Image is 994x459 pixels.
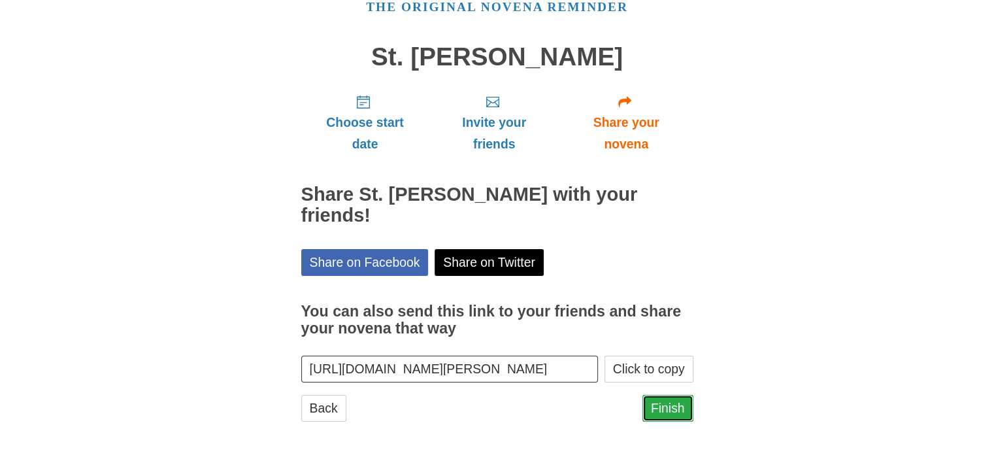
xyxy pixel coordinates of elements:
[572,112,680,155] span: Share your novena
[559,84,693,161] a: Share your novena
[301,84,429,161] a: Choose start date
[301,184,693,226] h2: Share St. [PERSON_NAME] with your friends!
[429,84,559,161] a: Invite your friends
[301,43,693,71] h1: St. [PERSON_NAME]
[301,303,693,337] h3: You can also send this link to your friends and share your novena that way
[314,112,416,155] span: Choose start date
[642,395,693,422] a: Finish
[435,249,544,276] a: Share on Twitter
[442,112,546,155] span: Invite your friends
[301,395,346,422] a: Back
[301,249,429,276] a: Share on Facebook
[605,356,693,382] button: Click to copy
